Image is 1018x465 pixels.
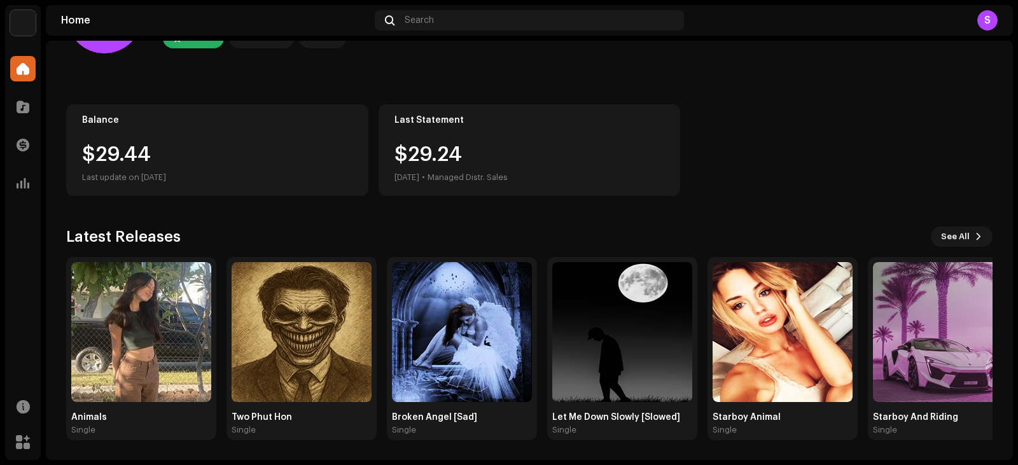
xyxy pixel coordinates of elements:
div: Managed Distr. Sales [428,170,508,185]
re-o-card-value: Balance [66,104,368,196]
span: See All [941,224,970,249]
img: e55b0a40-f079-4bdf-b715-a1f34c409f9e [552,262,692,402]
img: d15ebb72-6fa6-48f7-af33-6128c6819868 [232,262,372,402]
div: Single [552,425,576,435]
div: Home [61,15,370,25]
div: Last update on [DATE] [82,170,352,185]
div: Single [232,425,256,435]
img: d2631014-eca7-49ee-8941-992e18483454 [392,262,532,402]
div: Single [713,425,737,435]
img: c3d9219f-1139-4fc9-98e0-a5f390957683 [71,262,211,402]
img: 4dd9d475-3ef2-4906-bf8e-5ce8b8b9b445 [713,262,853,402]
re-o-card-value: Last Statement [379,104,681,196]
span: Search [405,15,434,25]
div: Let Me Down Slowly [Slowed] [552,412,692,422]
div: • [422,170,425,185]
div: Broken Angel [Sad] [392,412,532,422]
div: S [977,10,998,31]
div: Single [392,425,416,435]
div: Two Phut Hon [232,412,372,422]
button: See All [931,226,993,247]
div: Animals [71,412,211,422]
div: Starboy Animal [713,412,853,422]
img: a6437e74-8c8e-4f74-a1ce-131745af0155 [10,10,36,36]
div: Last Statement [394,115,665,125]
div: Balance [82,115,352,125]
div: Single [71,425,95,435]
h3: Latest Releases [66,226,181,247]
img: 1049c79e-af11-4ebf-80cf-8581001fee55 [873,262,1013,402]
div: Single [873,425,897,435]
div: [DATE] [394,170,419,185]
div: Starboy And Riding [873,412,1013,422]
